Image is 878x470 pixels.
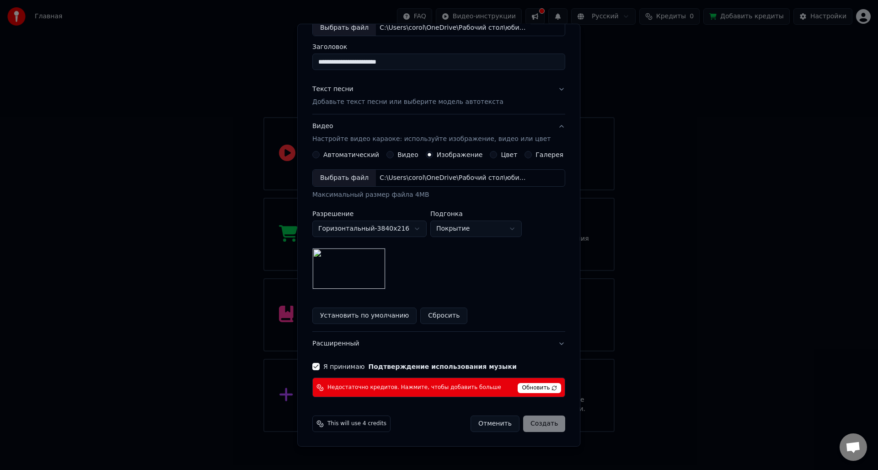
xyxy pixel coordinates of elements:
div: C:\Users\corol\OneDrive\Рабочий стол\юбилей\караоке\Шедевральная песня про папу. [PERSON_NAME]. П... [376,23,531,32]
button: Текст песниДобавьте текст песни или выберите модель автотекста [312,77,565,114]
label: Изображение [437,151,483,158]
label: Автоматический [323,151,379,158]
div: Текст песни [312,85,353,94]
span: Недостаточно кредитов. Нажмите, чтобы добавить больше [327,384,501,391]
p: Настройте видео караоке: используйте изображение, видео или цвет [312,135,551,144]
div: Выбрать файл [313,19,376,36]
span: This will use 4 credits [327,420,386,427]
button: Расширенный [312,332,565,356]
p: Добавьте текст песни или выберите модель автотекста [312,97,503,107]
div: Выбрать файл [313,170,376,186]
label: Галерея [536,151,564,158]
button: Установить по умолчанию [312,308,417,324]
button: ВидеоНастройте видео караоке: используйте изображение, видео или цвет [312,114,565,151]
button: Я принимаю [369,363,517,370]
label: Я принимаю [323,363,517,370]
div: Максимальный размер файла 4MB [312,190,565,200]
div: C:\Users\corol\OneDrive\Рабочий стол\юбилей\караоке\IMG_1887.JPG [376,173,531,183]
label: Разрешение [312,211,427,217]
button: Отменить [471,416,519,432]
label: Подгонка [430,211,522,217]
label: Заголовок [312,43,565,50]
div: Видео [312,122,551,144]
div: ВидеоНастройте видео караоке: используйте изображение, видео или цвет [312,151,565,331]
span: Обновить [518,383,562,393]
button: Сбросить [421,308,468,324]
label: Цвет [501,151,518,158]
label: Видео [397,151,418,158]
